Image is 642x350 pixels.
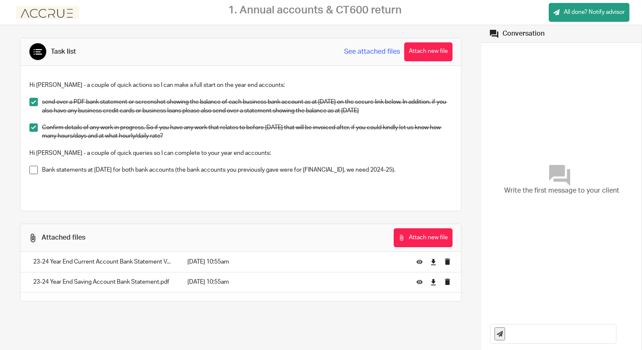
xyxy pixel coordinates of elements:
a: See attached files [344,47,400,57]
p: Hi [PERSON_NAME] - a couple of quick queries so I can complete to your year end accounts: [29,149,453,157]
h2: 1. Annual accounts & CT600 return [228,4,402,17]
span: Write the first message to your client [504,186,619,196]
p: send over a PDF bank statement or screenshot showing the balance of each business bank account as... [42,98,453,115]
span: All done? Notify advisor [564,8,625,16]
p: Bank statements at [DATE] for both bank accounts (the bank accounts you previously gave were for ... [42,166,453,174]
p: Confirm details of any work in progress. So if you have any work that relates to before [DATE] th... [42,123,453,141]
div: Conversation [503,29,545,38]
a: All done? Notify advisor [549,3,629,22]
p: [DATE] 10:55am [187,258,404,266]
button: Attach new file [394,228,453,247]
p: Hi [PERSON_NAME] - a couple of quick actions so I can make a full start on the year end accounts: [29,81,453,98]
img: Accrue%20logo.png [16,6,79,19]
div: Attached files [42,233,85,242]
p: 23-24 Year End Saving Account Bank Statement.pdf [33,278,171,286]
button: Attach new file [404,42,453,61]
a: Download [430,258,437,266]
p: [DATE] 10:55am [187,278,404,286]
a: Download [430,278,437,286]
div: Task list [51,47,76,56]
p: 23-24 Year End Current Account Bank Statement V... [33,258,171,266]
